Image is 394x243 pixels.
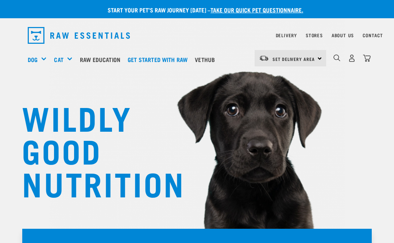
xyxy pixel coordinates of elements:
img: van-moving.png [259,55,269,62]
nav: dropdown navigation [22,24,372,47]
a: Contact [363,34,383,36]
a: Raw Education [78,45,126,74]
a: Get started with Raw [126,45,193,74]
img: home-icon@2x.png [363,54,371,62]
span: Set Delivery Area [273,58,315,60]
a: Vethub [193,45,220,74]
h1: WILDLY GOOD NUTRITION [22,100,168,199]
a: About Us [332,34,354,36]
img: user.png [348,54,356,62]
img: Raw Essentials Logo [28,27,130,44]
a: Cat [54,55,63,64]
img: home-icon-1@2x.png [333,54,340,61]
a: Stores [306,34,323,36]
a: Dog [28,55,38,64]
a: Delivery [276,34,297,36]
a: take our quick pet questionnaire. [210,8,303,11]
